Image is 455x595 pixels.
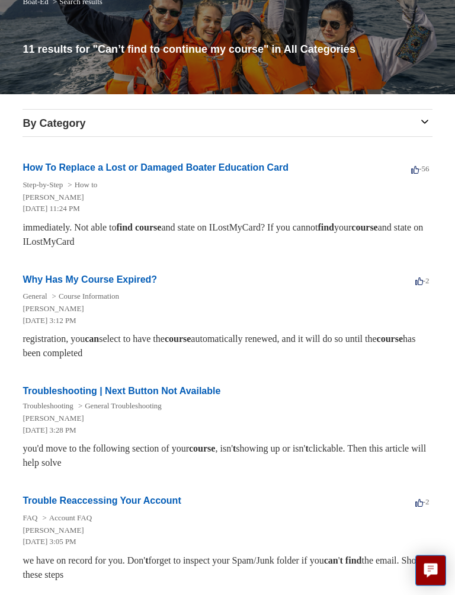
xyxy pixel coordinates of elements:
[23,316,76,325] time: 01/05/2024, 15:12
[345,556,362,566] em: find
[59,292,119,301] a: Course Information
[411,165,429,174] span: -56
[305,444,308,454] em: t
[415,277,430,286] span: -2
[116,223,133,233] em: find
[50,292,120,301] li: Course Information
[135,223,161,233] em: course
[23,496,181,506] a: Trouble Reaccessing Your Account
[23,514,37,523] a: FAQ
[23,426,76,435] time: 01/05/2024, 15:28
[415,555,446,586] button: Live chat
[23,413,420,425] li: [PERSON_NAME]
[75,181,98,190] a: How to
[23,292,47,301] a: General
[415,498,430,507] span: -2
[165,334,191,344] em: course
[23,181,63,190] a: Step-by-Step
[23,116,432,132] h3: By Category
[324,556,338,566] em: can
[23,332,432,361] div: registration, you select to have the automatically renewed, and it will do so until the has been ...
[23,402,73,411] a: Troubleshooting
[340,556,343,566] em: t
[351,223,377,233] em: course
[23,554,432,583] div: we have on record for you. Don' forget to inspect your Spam/Junk folder if you ' the email. Shoul...
[23,204,79,213] time: 03/10/2022, 23:24
[23,163,289,173] a: How To Replace a Lost or Damaged Boater Education Card
[23,42,432,58] h1: 11 results for "Can’t find to continue my course" in All Categories
[318,223,334,233] em: find
[23,525,420,537] li: [PERSON_NAME]
[23,192,420,204] li: [PERSON_NAME]
[23,538,76,546] time: 01/05/2024, 15:05
[23,442,432,471] div: you'd move to the following section of your , isn' showing up or isn' clickable. Then this articl...
[49,514,92,523] a: Account FAQ
[76,402,162,411] li: General Troubleshooting
[23,303,420,315] li: [PERSON_NAME]
[377,334,403,344] em: course
[23,275,157,285] a: Why Has My Course Expired?
[23,221,432,249] div: immediately. Not able to and state on ILostMyCard? If you cannot your and state on ILostMyCard
[233,444,236,454] em: t
[23,386,220,396] a: Troubleshooting | Next Button Not Available
[189,444,215,454] em: course
[85,334,99,344] em: can
[40,514,92,523] li: Account FAQ
[65,181,97,190] li: How to
[145,556,148,566] em: t
[85,402,162,411] a: General Troubleshooting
